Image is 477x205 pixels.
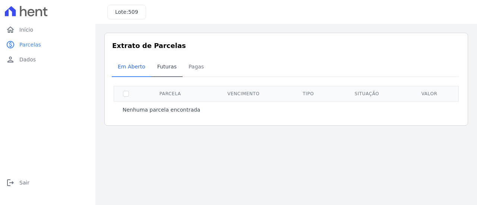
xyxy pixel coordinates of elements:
[128,9,138,15] span: 509
[3,37,92,52] a: paidParcelas
[6,55,15,64] i: person
[3,175,92,190] a: logoutSair
[3,22,92,37] a: homeInício
[183,58,210,77] a: Pagas
[123,106,200,113] p: Nenhuma parcela encontrada
[284,86,332,101] th: Tipo
[3,52,92,67] a: personDados
[184,59,208,74] span: Pagas
[112,58,151,77] a: Em Aberto
[112,41,460,51] h3: Extrato de Parcelas
[153,59,181,74] span: Futuras
[6,40,15,49] i: paid
[6,25,15,34] i: home
[202,86,284,101] th: Vencimento
[19,41,41,48] span: Parcelas
[402,86,457,101] th: Valor
[19,179,29,186] span: Sair
[332,86,402,101] th: Situação
[151,58,183,77] a: Futuras
[138,86,202,101] th: Parcela
[113,59,150,74] span: Em Aberto
[19,26,33,33] span: Início
[19,56,36,63] span: Dados
[115,8,138,16] h3: Lote:
[6,178,15,187] i: logout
